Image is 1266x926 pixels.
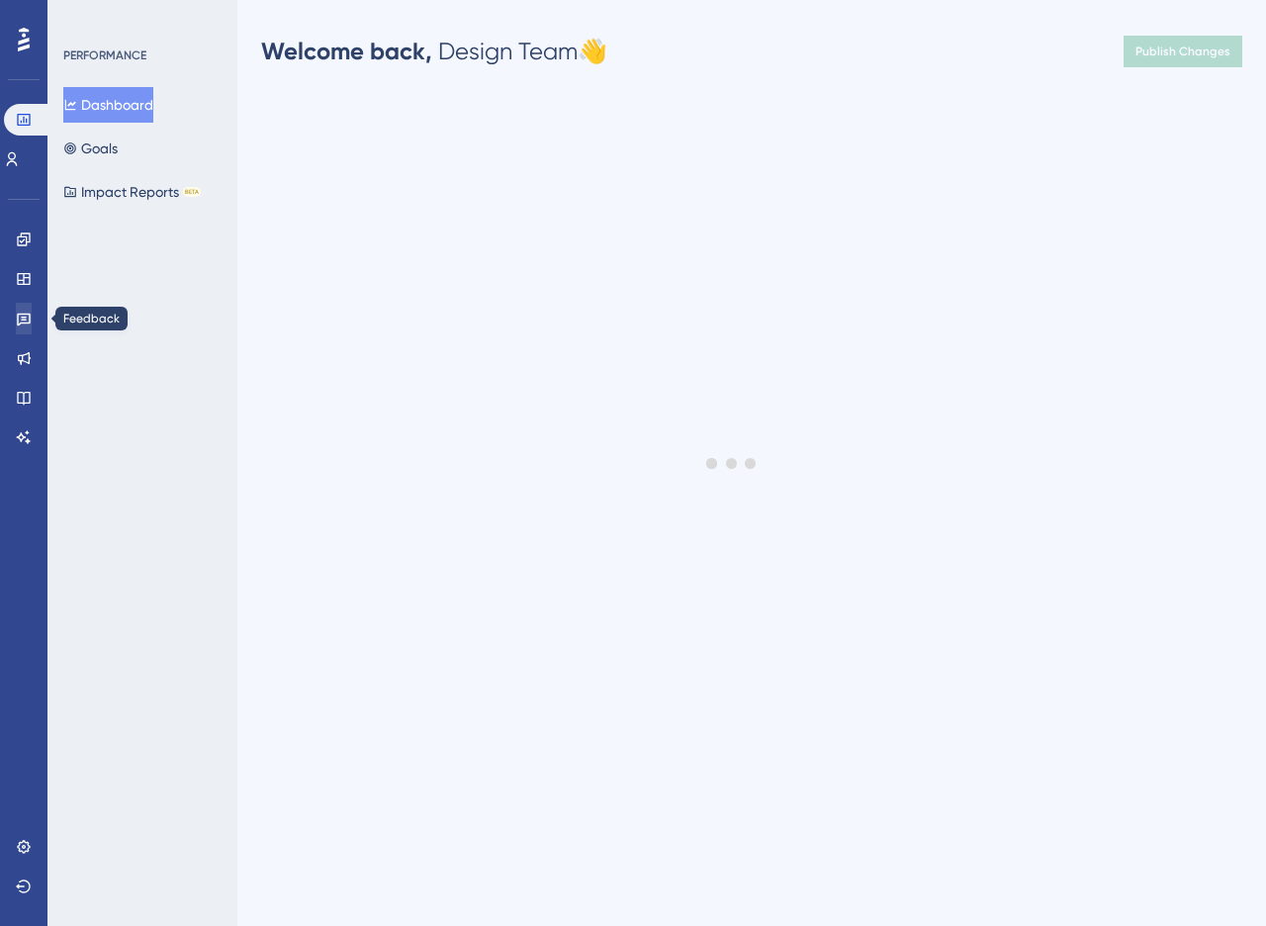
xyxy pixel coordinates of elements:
[63,131,118,166] button: Goals
[63,87,153,123] button: Dashboard
[63,47,146,63] div: PERFORMANCE
[261,37,432,65] span: Welcome back,
[183,187,201,197] div: BETA
[261,36,607,67] div: Design Team 👋
[1135,44,1230,59] span: Publish Changes
[1124,36,1242,67] button: Publish Changes
[63,174,201,210] button: Impact ReportsBETA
